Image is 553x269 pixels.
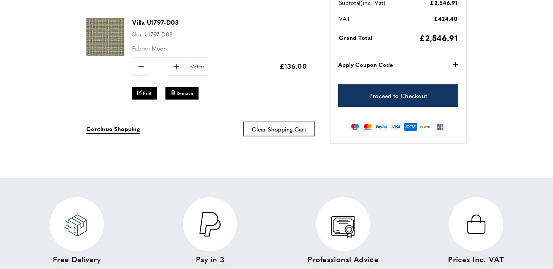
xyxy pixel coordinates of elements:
a: Villa U1797-D03 [132,18,179,27]
a: Continue Shopping [86,124,140,134]
span: VAT [339,14,350,22]
span: Fabric: [132,44,150,52]
h4: Professional Advice [278,254,408,264]
span: Grand Total [339,33,372,41]
img: Villa U1797-D03 [86,18,124,56]
img: mastercard [362,123,373,131]
span: £2,546.91 [419,32,458,43]
h4: Prices Inc. VAT [412,254,541,264]
span: U1797-D03 [145,30,173,38]
span: Sku: [132,30,143,38]
a: Proceed to Checkout [338,84,458,107]
span: Remove [176,90,193,97]
strong: Apply Coupon Code [338,60,393,69]
button: Remove Villa U1797-D03 [165,87,199,100]
a: Edit Villa U1797-D03 [132,87,157,100]
h4: Free Delivery [12,254,141,264]
img: maestro [350,123,361,131]
img: american-express [404,123,417,131]
button: Clear Shopping Cart [243,122,315,136]
img: jcb [434,123,447,131]
h4: Pay in 3 [145,254,275,264]
img: discover [419,123,432,131]
span: Clear Shopping Cart [252,125,306,133]
span: Moon [152,44,167,52]
span: Edit [143,90,151,97]
span: Meters [186,63,207,70]
span: £136.00 [280,61,307,71]
span: Continue Shopping [86,125,140,133]
span: £424.40 [434,14,458,22]
img: paypal [375,123,388,131]
a: Villa U1797-D03 [86,51,124,57]
button: Apply Coupon Code [338,60,458,69]
img: visa [390,123,402,131]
